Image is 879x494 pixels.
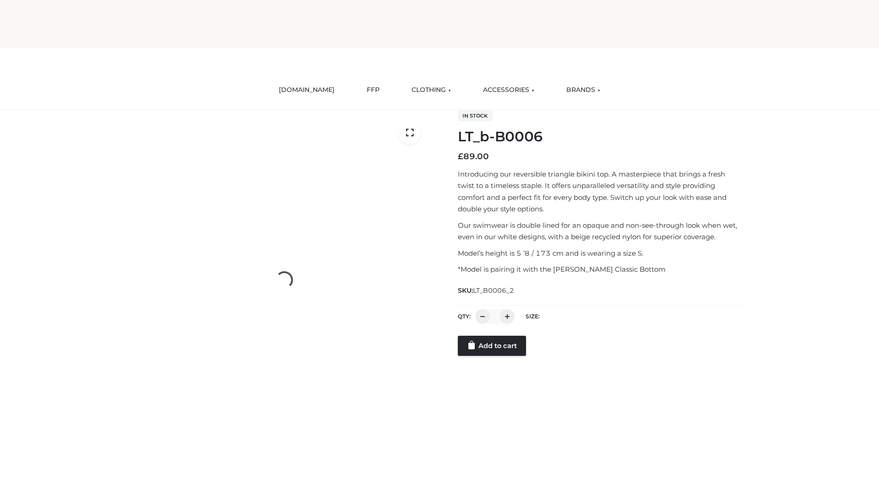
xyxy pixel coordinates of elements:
p: *Model is pairing it with the [PERSON_NAME] Classic Bottom [458,263,743,275]
bdi: 89.00 [458,151,489,161]
a: CLOTHING [405,80,458,100]
p: Model’s height is 5 ‘8 / 173 cm and is wearing a size S. [458,247,743,259]
label: QTY: [458,313,471,320]
span: SKU: [458,285,515,296]
span: In stock [458,110,492,121]
span: LT_B0006_2 [473,286,514,295]
a: ACCESSORIES [476,80,541,100]
a: BRANDS [559,80,607,100]
a: Add to cart [458,336,526,356]
a: FFP [360,80,386,100]
label: Size: [526,313,540,320]
p: Our swimwear is double lined for an opaque and non-see-through look when wet, even in our white d... [458,220,743,243]
a: [DOMAIN_NAME] [272,80,342,100]
p: Introducing our reversible triangle bikini top. A masterpiece that brings a fresh twist to a time... [458,168,743,215]
span: £ [458,151,463,161]
h1: LT_b-B0006 [458,129,743,145]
